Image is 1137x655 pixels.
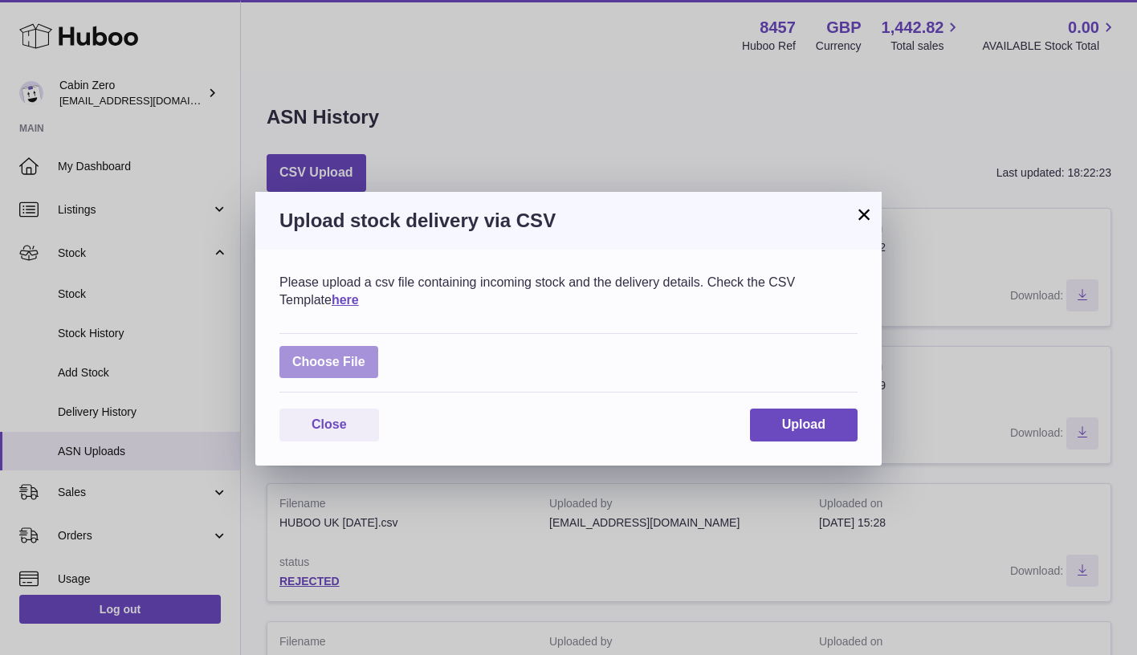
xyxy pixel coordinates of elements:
button: Close [279,409,379,441]
button: Upload [750,409,858,441]
a: here [332,293,359,307]
button: × [854,205,874,224]
span: Close [312,417,347,431]
h3: Upload stock delivery via CSV [279,208,858,234]
div: Please upload a csv file containing incoming stock and the delivery details. Check the CSV Template [279,274,858,308]
span: Upload [782,417,825,431]
span: Choose File [279,346,378,379]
